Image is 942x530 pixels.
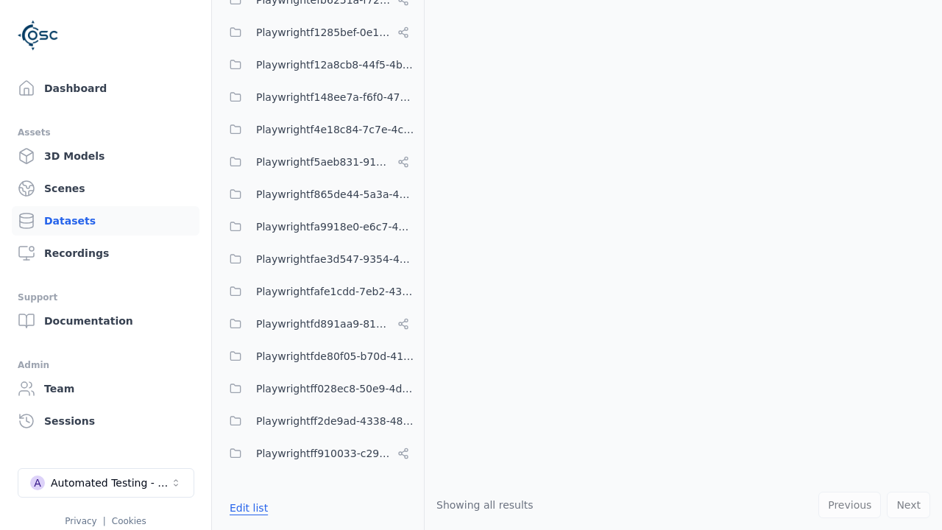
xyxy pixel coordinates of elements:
[256,153,392,171] span: Playwrightf5aeb831-9105-46b5-9a9b-c943ac435ad3
[12,74,199,103] a: Dashboard
[256,347,415,365] span: Playwrightfde80f05-b70d-4104-ad1c-b71865a0eedf
[221,244,415,274] button: Playwrightfae3d547-9354-4b34-ba80-334734bb31d4
[221,406,415,436] button: Playwrightff2de9ad-4338-48c0-bd04-efed0ef8cbf4
[221,18,415,47] button: Playwrightf1285bef-0e1f-4916-a3c2-d80ed4e692e1
[256,380,415,397] span: Playwrightff028ec8-50e9-4dd8-81bd-941bca1e104f
[103,516,106,526] span: |
[256,185,415,203] span: Playwrightf865de44-5a3a-4288-a605-65bfd134d238
[12,374,199,403] a: Team
[221,82,415,112] button: Playwrightf148ee7a-f6f0-478b-8659-42bd4a5eac88
[51,476,170,490] div: Automated Testing - Playwright
[221,439,415,468] button: Playwrightff910033-c297-413c-9627-78f34a067480
[12,141,199,171] a: 3D Models
[256,88,415,106] span: Playwrightf148ee7a-f6f0-478b-8659-42bd4a5eac88
[221,277,415,306] button: Playwrightfafe1cdd-7eb2-4390-bfe1-ed4773ecffac
[221,180,415,209] button: Playwrightf865de44-5a3a-4288-a605-65bfd134d238
[256,121,415,138] span: Playwrightf4e18c84-7c7e-4c28-bfa4-7be69262452c
[18,356,194,374] div: Admin
[256,24,392,41] span: Playwrightf1285bef-0e1f-4916-a3c2-d80ed4e692e1
[30,476,45,490] div: A
[256,315,392,333] span: Playwrightfd891aa9-817c-4b53-b4a5-239ad8786b13
[256,283,415,300] span: Playwrightfafe1cdd-7eb2-4390-bfe1-ed4773ecffac
[12,406,199,436] a: Sessions
[12,174,199,203] a: Scenes
[18,468,194,498] button: Select a workspace
[221,309,415,339] button: Playwrightfd891aa9-817c-4b53-b4a5-239ad8786b13
[18,15,59,56] img: Logo
[221,342,415,371] button: Playwrightfde80f05-b70d-4104-ad1c-b71865a0eedf
[112,516,146,526] a: Cookies
[65,516,96,526] a: Privacy
[256,250,415,268] span: Playwrightfae3d547-9354-4b34-ba80-334734bb31d4
[221,374,415,403] button: Playwrightff028ec8-50e9-4dd8-81bd-941bca1e104f
[256,412,415,430] span: Playwrightff2de9ad-4338-48c0-bd04-efed0ef8cbf4
[256,56,415,74] span: Playwrightf12a8cb8-44f5-4bf0-b292-721ddd8e7e42
[436,499,534,511] span: Showing all results
[221,212,415,241] button: Playwrightfa9918e0-e6c7-48e0-9ade-ec9b0f0d9008
[12,306,199,336] a: Documentation
[18,124,194,141] div: Assets
[12,239,199,268] a: Recordings
[256,218,415,236] span: Playwrightfa9918e0-e6c7-48e0-9ade-ec9b0f0d9008
[221,147,415,177] button: Playwrightf5aeb831-9105-46b5-9a9b-c943ac435ad3
[221,50,415,79] button: Playwrightf12a8cb8-44f5-4bf0-b292-721ddd8e7e42
[12,206,199,236] a: Datasets
[256,445,392,462] span: Playwrightff910033-c297-413c-9627-78f34a067480
[18,289,194,306] div: Support
[221,495,277,521] button: Edit list
[221,115,415,144] button: Playwrightf4e18c84-7c7e-4c28-bfa4-7be69262452c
